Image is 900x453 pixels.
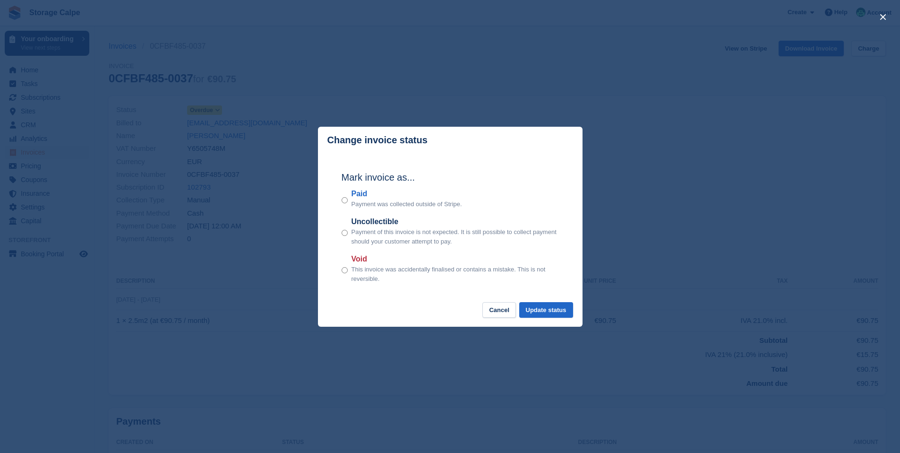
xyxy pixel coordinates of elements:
[351,227,559,246] p: Payment of this invoice is not expected. It is still possible to collect payment should your cust...
[351,253,559,265] label: Void
[482,302,516,318] button: Cancel
[519,302,573,318] button: Update status
[351,265,559,283] p: This invoice was accidentally finalised or contains a mistake. This is not reversible.
[351,188,462,200] label: Paid
[875,9,891,25] button: close
[351,216,559,227] label: Uncollectible
[327,135,428,146] p: Change invoice status
[351,200,462,209] p: Payment was collected outside of Stripe.
[342,170,559,184] h2: Mark invoice as...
